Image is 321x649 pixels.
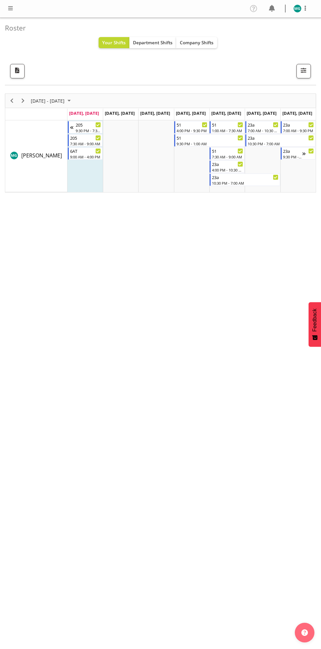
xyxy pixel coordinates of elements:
[212,148,243,154] div: 51
[21,152,62,159] a: [PERSON_NAME]
[68,121,103,133] div: Min Guo"s event - 205 Begin From Sunday, September 28, 2025 at 9:30:00 PM GMT+13:00 Ends At Monda...
[105,110,135,116] span: [DATE], [DATE]
[70,154,101,159] div: 9:00 AM - 4:00 PM
[102,39,126,46] span: Your Shifts
[6,94,17,108] div: previous period
[177,134,243,141] div: 51
[174,134,245,147] div: Min Guo"s event - 51 Begin From Thursday, October 2, 2025 at 9:30:00 PM GMT+13:00 Ends At Friday,...
[99,37,129,48] button: Your Shifts
[21,152,62,159] span: [PERSON_NAME]
[19,97,28,105] button: Next
[176,37,217,48] button: Company Shifts
[283,154,302,159] div: 9:30 PM - 7:00 AM
[68,134,103,147] div: Min Guo"s event - 205 Begin From Monday, September 29, 2025 at 7:30:00 AM GMT+13:00 Ends At Monda...
[10,64,25,78] button: Download a PDF of the roster according to the set date range.
[212,180,278,186] div: 10:30 PM - 7:00 AM
[248,128,278,133] div: 7:00 AM - 10:30 PM
[312,309,318,332] span: Feedback
[5,93,316,193] div: Timeline Week of September 29, 2025
[5,24,311,32] h4: Roster
[212,121,243,128] div: 51
[281,121,315,133] div: Min Guo"s event - 23a Begin From Sunday, October 5, 2025 at 7:00:00 AM GMT+13:00 Ends At Sunday, ...
[174,121,209,133] div: Min Guo"s event - 51 Begin From Thursday, October 2, 2025 at 4:00:00 PM GMT+13:00 Ends At Thursda...
[245,134,316,147] div: Min Guo"s event - 23a Begin From Saturday, October 4, 2025 at 10:30:00 PM GMT+13:00 Ends At Sunda...
[70,134,101,141] div: 205
[140,110,170,116] span: [DATE], [DATE]
[210,121,244,133] div: Min Guo"s event - 51 Begin From Friday, October 3, 2025 at 1:00:00 AM GMT+13:00 Ends At Friday, O...
[248,121,278,128] div: 23a
[76,121,101,128] div: 205
[281,147,315,160] div: Min Guo"s event - 23a Begin From Sunday, October 5, 2025 at 9:30:00 PM GMT+13:00 Ends At Monday, ...
[17,94,28,108] div: next period
[30,97,74,105] button: September 2025
[177,121,207,128] div: 51
[283,121,314,128] div: 23a
[76,128,101,133] div: 9:30 PM - 7:30 AM
[211,110,241,116] span: [DATE], [DATE]
[70,141,101,146] div: 7:30 AM - 9:00 AM
[176,110,206,116] span: [DATE], [DATE]
[212,161,243,167] div: 23a
[282,110,312,116] span: [DATE], [DATE]
[69,110,99,116] span: [DATE], [DATE]
[212,154,243,159] div: 7:30 AM - 9:00 AM
[5,120,67,192] td: Min Guo resource
[309,302,321,347] button: Feedback - Show survey
[133,39,173,46] span: Department Shifts
[301,629,308,636] img: help-xxl-2.png
[247,110,276,116] span: [DATE], [DATE]
[180,39,214,46] span: Company Shifts
[296,64,311,78] button: Filter Shifts
[212,128,243,133] div: 1:00 AM - 7:30 AM
[129,37,176,48] button: Department Shifts
[177,141,243,146] div: 9:30 PM - 1:00 AM
[210,160,244,173] div: Min Guo"s event - 23a Begin From Friday, October 3, 2025 at 4:00:00 PM GMT+13:00 Ends At Friday, ...
[283,148,302,154] div: 23a
[8,97,16,105] button: Previous
[293,5,301,12] img: min-guo11569.jpg
[212,174,278,180] div: 23a
[210,173,280,186] div: Min Guo"s event - 23a Begin From Friday, October 3, 2025 at 10:30:00 PM GMT+13:00 Ends At Saturda...
[30,97,65,105] span: [DATE] - [DATE]
[283,128,314,133] div: 7:00 AM - 9:30 PM
[245,121,280,133] div: Min Guo"s event - 23a Begin From Saturday, October 4, 2025 at 7:00:00 AM GMT+13:00 Ends At Saturd...
[67,120,316,192] table: Timeline Week of September 29, 2025
[212,167,243,172] div: 4:00 PM - 10:30 PM
[248,141,314,146] div: 10:30 PM - 7:00 AM
[210,147,244,160] div: Min Guo"s event - 51 Begin From Friday, October 3, 2025 at 7:30:00 AM GMT+13:00 Ends At Friday, O...
[248,134,314,141] div: 23a
[70,148,101,154] div: 6AT
[177,128,207,133] div: 4:00 PM - 9:30 PM
[68,147,103,160] div: Min Guo"s event - 6AT Begin From Monday, September 29, 2025 at 9:00:00 AM GMT+13:00 Ends At Monda...
[28,94,75,108] div: Sep 29 - Oct 05, 2025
